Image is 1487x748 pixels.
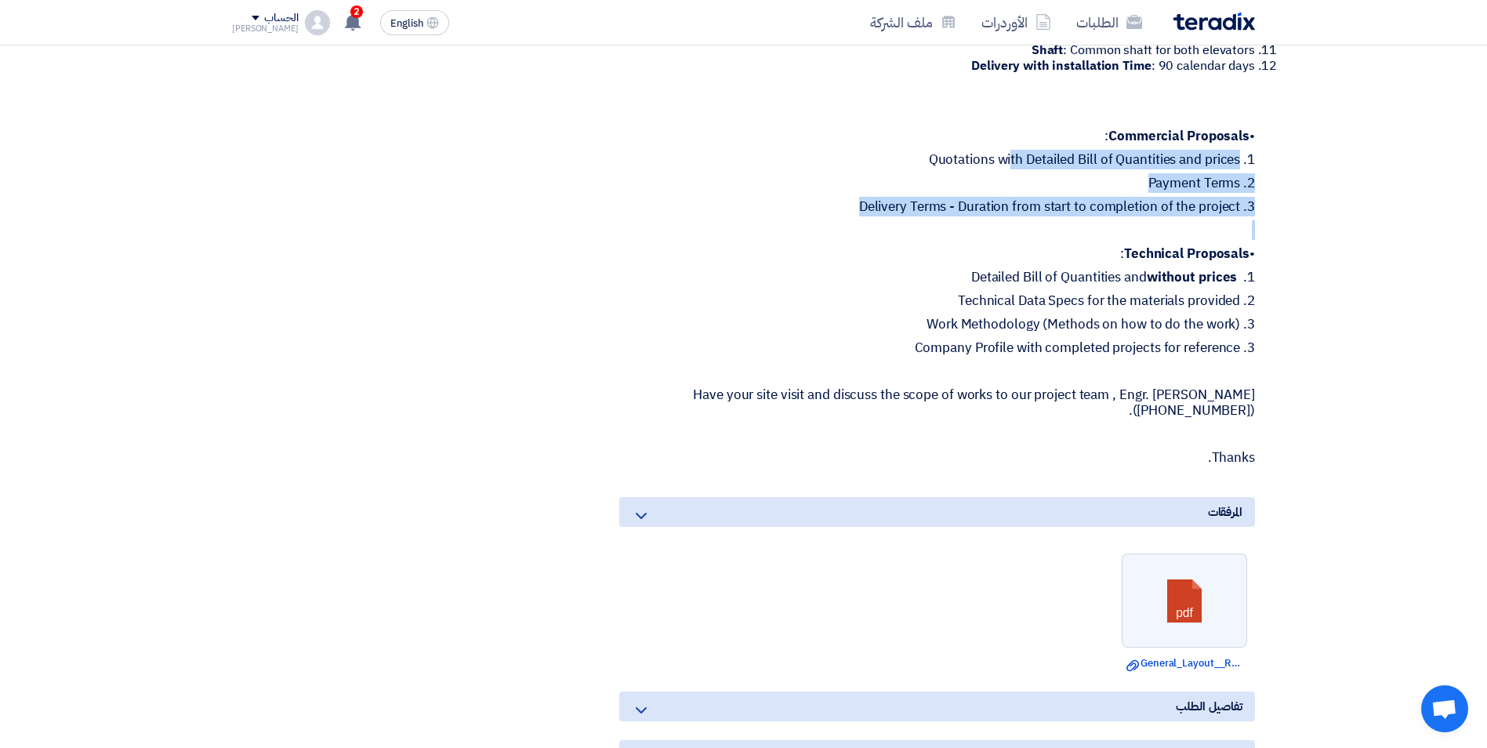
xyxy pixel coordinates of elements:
[1126,655,1242,671] a: General_Layout__Regional_Office.pdf
[305,10,330,35] img: profile_test.png
[619,387,1255,419] p: Have your site visit and discuss the scope of works to our project team , Engr. [PERSON_NAME] ([P...
[619,176,1255,191] p: 2. Payment Terms
[1176,698,1242,715] span: تفاصيل الطلب
[380,10,449,35] button: English
[264,12,298,25] div: الحساب
[1108,126,1249,146] strong: Commercial Proposals
[1124,244,1249,263] strong: Technical Proposals
[619,317,1255,332] p: 3. Work Methodology (Methods on how to do the work)
[619,129,1255,144] p: • :
[1064,4,1155,41] a: الطلبات
[858,4,969,41] a: ملف الشركة
[1032,41,1064,60] strong: Shaft
[1208,503,1242,521] span: المرفقات
[619,199,1255,215] p: 3. Delivery Terms - Duration from start to completion of the project
[619,246,1255,262] p: • :
[1421,685,1468,732] div: Open chat
[619,42,1255,58] li: : Common shaft for both elevators
[619,293,1255,309] p: 2. Technical Data Specs for the materials provided
[619,270,1255,285] p: 1. Detailed Bill of Quantities and
[619,340,1255,356] p: 3. Company Profile with completed projects for reference
[619,450,1255,466] p: Thanks.
[619,58,1255,74] li: : 90 calendar days
[1173,13,1255,31] img: Teradix logo
[619,152,1255,168] p: 1. Quotations with Detailed Bill of Quantities and prices
[969,4,1064,41] a: الأوردرات
[1147,267,1238,287] strong: without prices
[971,56,1152,75] strong: Delivery with installation Time
[390,18,423,29] span: English
[350,5,363,18] span: 2
[232,24,299,33] div: [PERSON_NAME]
